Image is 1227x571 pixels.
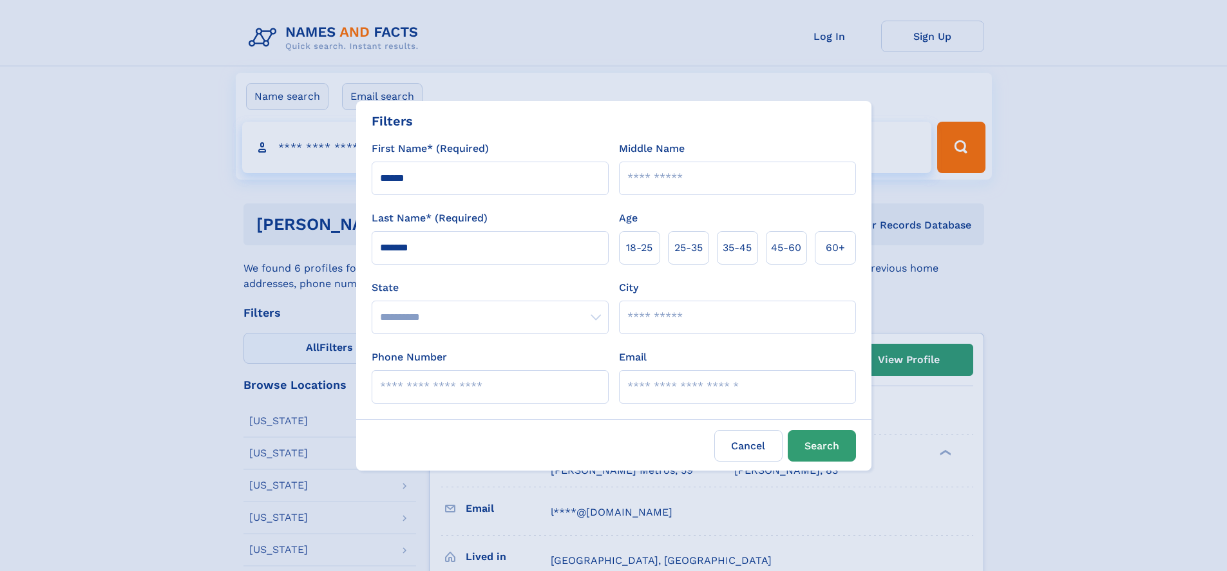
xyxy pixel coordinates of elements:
button: Search [788,430,856,462]
span: 45‑60 [771,240,801,256]
span: 25‑35 [674,240,703,256]
label: City [619,280,638,295]
label: Cancel [714,430,783,462]
label: Last Name* (Required) [372,211,488,226]
span: 35‑45 [723,240,752,256]
label: Email [619,350,647,365]
label: State [372,280,609,295]
label: Phone Number [372,350,447,365]
div: Filters [372,111,413,131]
label: First Name* (Required) [372,141,489,156]
span: 60+ [826,240,845,256]
label: Age [619,211,638,226]
span: 18‑25 [626,240,652,256]
label: Middle Name [619,141,685,156]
